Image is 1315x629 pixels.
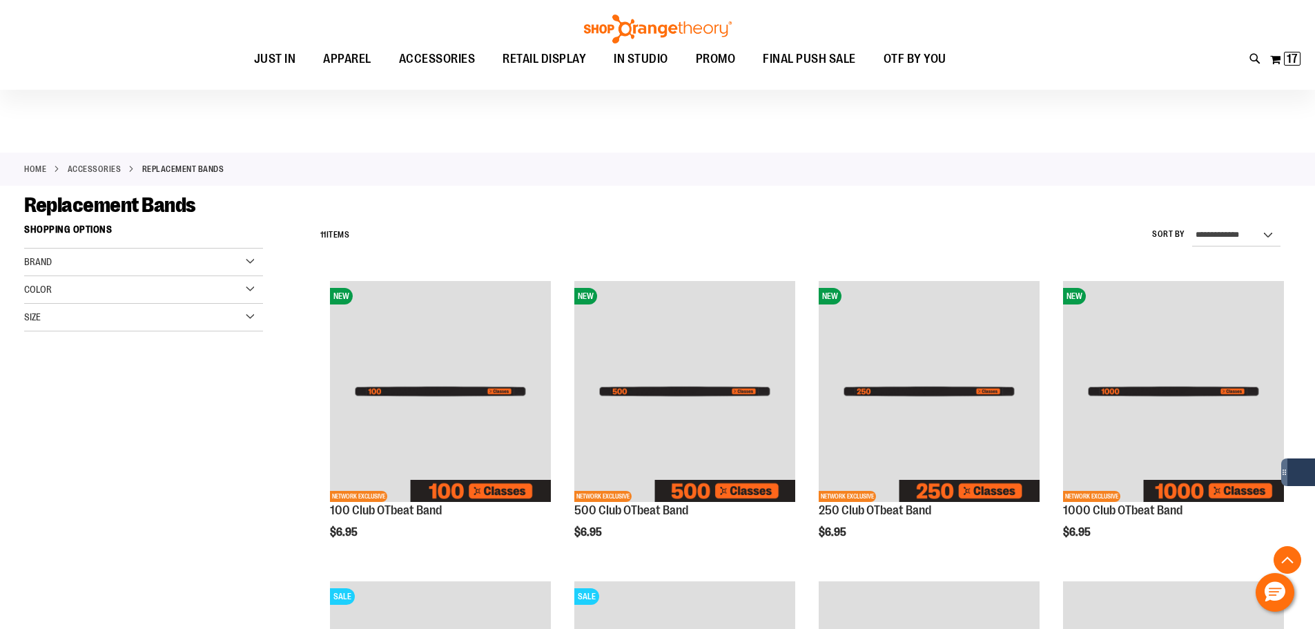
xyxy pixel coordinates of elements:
[330,281,551,504] a: Image of 100 Club OTbeat BandNEWNETWORK EXCLUSIVE
[582,14,734,43] img: Shop Orangetheory
[399,43,476,75] span: ACCESSORIES
[1063,526,1093,539] span: $6.95
[1063,281,1284,502] img: Image of 1000 Club OTbeat Band
[1063,288,1086,304] span: NEW
[323,43,371,75] span: APPAREL
[24,256,52,267] span: Brand
[320,224,350,246] h2: Items
[567,274,802,567] div: product
[330,288,353,304] span: NEW
[24,193,196,217] span: Replacement Bands
[330,281,551,502] img: Image of 100 Club OTbeat Band
[574,588,599,605] span: SALE
[682,43,750,75] a: PROMO
[330,503,442,517] a: 100 Club OTbeat Band
[142,163,224,175] strong: Replacement Bands
[696,43,736,75] span: PROMO
[24,217,263,249] strong: Shopping Options
[1056,274,1291,567] div: product
[574,281,795,504] a: Image of 500 Club OTbeat BandNEWNETWORK EXCLUSIVE
[24,284,52,295] span: Color
[330,588,355,605] span: SALE
[489,43,600,75] a: RETAIL DISPLAY
[819,281,1040,504] a: Image of 250 Club OTbeat BandNEWNETWORK EXCLUSIVE
[819,491,876,502] span: NETWORK EXCLUSIVE
[24,163,46,175] a: Home
[614,43,668,75] span: IN STUDIO
[1274,546,1301,574] button: Back To Top
[240,43,310,75] a: JUST IN
[812,274,1046,567] div: product
[1287,52,1298,66] span: 17
[1256,573,1294,612] button: Hello, have a question? Let’s chat.
[254,43,296,75] span: JUST IN
[1152,229,1185,240] label: Sort By
[309,43,385,75] a: APPAREL
[1063,491,1120,502] span: NETWORK EXCLUSIVE
[503,43,586,75] span: RETAIL DISPLAY
[819,526,848,539] span: $6.95
[819,288,841,304] span: NEW
[574,491,632,502] span: NETWORK EXCLUSIVE
[884,43,946,75] span: OTF BY YOU
[385,43,489,75] a: ACCESSORIES
[330,526,360,539] span: $6.95
[819,503,931,517] a: 250 Club OTbeat Band
[68,163,121,175] a: ACCESSORIES
[749,43,870,75] a: FINAL PUSH SALE
[1063,503,1182,517] a: 1000 Club OTbeat Band
[574,281,795,502] img: Image of 500 Club OTbeat Band
[819,281,1040,502] img: Image of 250 Club OTbeat Band
[763,43,856,75] span: FINAL PUSH SALE
[574,288,597,304] span: NEW
[320,230,327,240] span: 11
[600,43,682,75] a: IN STUDIO
[1063,281,1284,504] a: Image of 1000 Club OTbeat BandNEWNETWORK EXCLUSIVE
[574,526,604,539] span: $6.95
[323,274,558,567] div: product
[574,503,688,517] a: 500 Club OTbeat Band
[870,43,960,75] a: OTF BY YOU
[24,311,41,322] span: Size
[330,491,387,502] span: NETWORK EXCLUSIVE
